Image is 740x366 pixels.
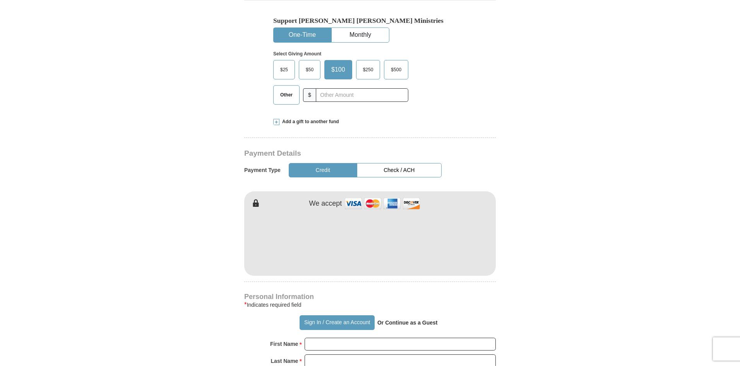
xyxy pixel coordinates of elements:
div: Indicates required field [244,300,496,309]
span: Other [276,89,296,101]
h4: Personal Information [244,294,496,300]
span: $25 [276,64,292,76]
button: Credit [289,163,357,177]
span: $100 [327,64,349,76]
strong: Select Giving Amount [273,51,321,57]
img: credit cards accepted [344,195,421,212]
span: $500 [387,64,405,76]
button: Monthly [332,28,389,42]
h4: We accept [309,199,342,208]
h3: Payment Details [244,149,442,158]
strong: Or Continue as a Guest [377,320,438,326]
h5: Support [PERSON_NAME] [PERSON_NAME] Ministries [273,17,467,25]
input: Other Amount [316,88,408,102]
button: Check / ACH [357,163,442,177]
span: $ [303,88,316,102]
span: Add a gift to another fund [279,119,339,125]
button: Sign In / Create an Account [300,315,374,330]
span: $250 [359,64,377,76]
button: One-Time [274,28,331,42]
h5: Payment Type [244,167,281,174]
strong: First Name [270,339,298,349]
span: $50 [302,64,317,76]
